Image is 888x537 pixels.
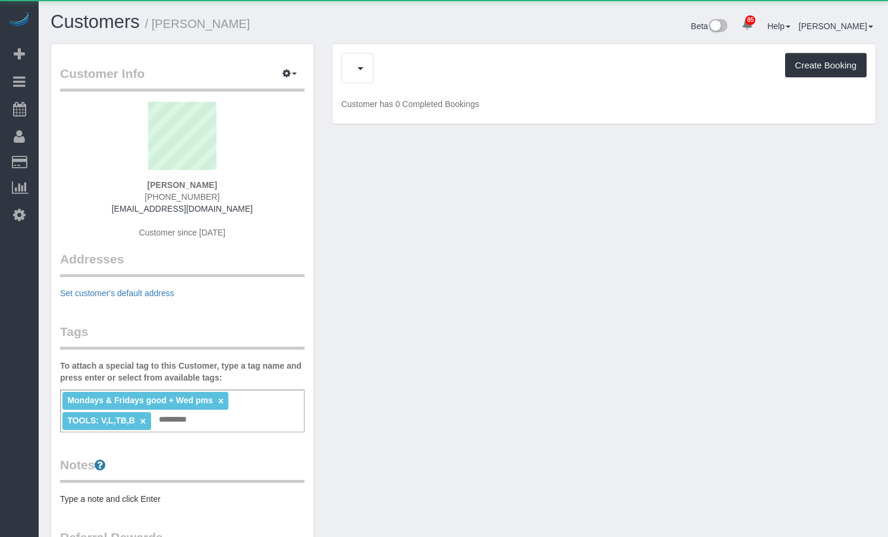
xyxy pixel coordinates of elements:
[60,456,305,483] legend: Notes
[708,19,727,34] img: New interface
[341,98,867,110] p: Customer has 0 Completed Bookings
[60,493,305,505] pre: Type a note and click Enter
[218,396,224,406] a: ×
[67,416,135,425] span: TOOLS: V,L,TB,B
[785,53,867,78] button: Create Booking
[60,360,305,384] label: To attach a special tag to this Customer, type a tag name and press enter or select from availabl...
[51,11,140,32] a: Customers
[67,395,212,405] span: Mondays & Fridays good + Wed pms
[736,12,759,38] a: 85
[145,192,219,202] span: [PHONE_NUMBER]
[112,204,253,213] a: [EMAIL_ADDRESS][DOMAIN_NAME]
[60,323,305,350] legend: Tags
[7,12,31,29] img: Automaid Logo
[145,17,250,30] small: / [PERSON_NAME]
[60,65,305,92] legend: Customer Info
[691,21,728,31] a: Beta
[745,15,755,25] span: 85
[139,228,225,237] span: Customer since [DATE]
[148,180,217,190] strong: [PERSON_NAME]
[140,416,146,426] a: ×
[60,288,174,298] a: Set customer's default address
[767,21,790,31] a: Help
[799,21,873,31] a: [PERSON_NAME]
